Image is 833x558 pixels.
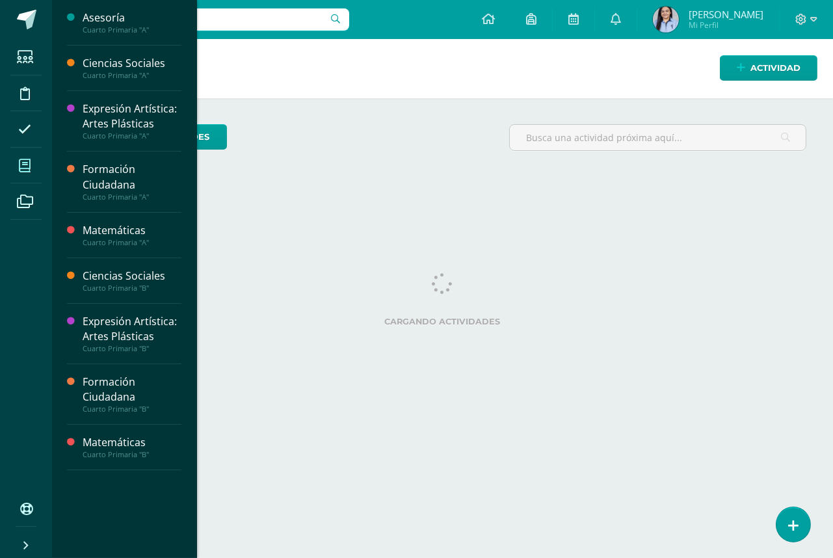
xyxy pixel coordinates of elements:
[83,284,181,293] div: Cuarto Primaria "B"
[83,10,181,34] a: AsesoríaCuarto Primaria "A"
[510,125,806,150] input: Busca una actividad próxima aquí...
[83,131,181,140] div: Cuarto Primaria "A"
[83,223,181,238] div: Matemáticas
[83,344,181,353] div: Cuarto Primaria "B"
[750,56,800,80] span: Actividad
[83,71,181,80] div: Cuarto Primaria "A"
[83,162,181,201] a: Formación CiudadanaCuarto Primaria "A"
[689,20,763,31] span: Mi Perfil
[83,193,181,202] div: Cuarto Primaria "A"
[68,39,817,98] h1: Actividades
[83,375,181,405] div: Formación Ciudadana
[83,269,181,284] div: Ciencias Sociales
[83,314,181,344] div: Expresión Artística: Artes Plásticas
[83,101,181,131] div: Expresión Artística: Artes Plásticas
[83,450,181,459] div: Cuarto Primaria "B"
[83,25,181,34] div: Cuarto Primaria "A"
[83,238,181,247] div: Cuarto Primaria "A"
[83,375,181,414] a: Formación CiudadanaCuarto Primaria "B"
[653,7,679,33] img: cdc16fff3c5c8b399b450a5fe84502e6.png
[689,8,763,21] span: [PERSON_NAME]
[83,101,181,140] a: Expresión Artística: Artes PlásticasCuarto Primaria "A"
[83,56,181,71] div: Ciencias Sociales
[83,435,181,459] a: MatemáticasCuarto Primaria "B"
[83,405,181,414] div: Cuarto Primaria "B"
[60,8,349,31] input: Busca un usuario...
[79,317,807,326] label: Cargando actividades
[83,223,181,247] a: MatemáticasCuarto Primaria "A"
[720,55,817,81] a: Actividad
[83,269,181,293] a: Ciencias SocialesCuarto Primaria "B"
[83,162,181,192] div: Formación Ciudadana
[83,314,181,353] a: Expresión Artística: Artes PlásticasCuarto Primaria "B"
[83,56,181,80] a: Ciencias SocialesCuarto Primaria "A"
[83,10,181,25] div: Asesoría
[83,435,181,450] div: Matemáticas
